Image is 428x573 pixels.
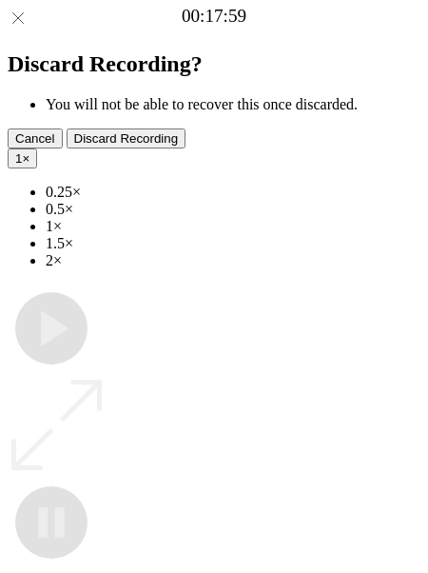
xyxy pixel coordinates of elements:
[46,235,420,252] li: 1.5×
[8,148,37,168] button: 1×
[8,128,63,148] button: Cancel
[67,128,186,148] button: Discard Recording
[46,252,420,269] li: 2×
[46,96,420,113] li: You will not be able to recover this once discarded.
[46,184,420,201] li: 0.25×
[15,151,22,166] span: 1
[8,51,420,77] h2: Discard Recording?
[46,218,420,235] li: 1×
[182,6,246,27] a: 00:17:59
[46,201,420,218] li: 0.5×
